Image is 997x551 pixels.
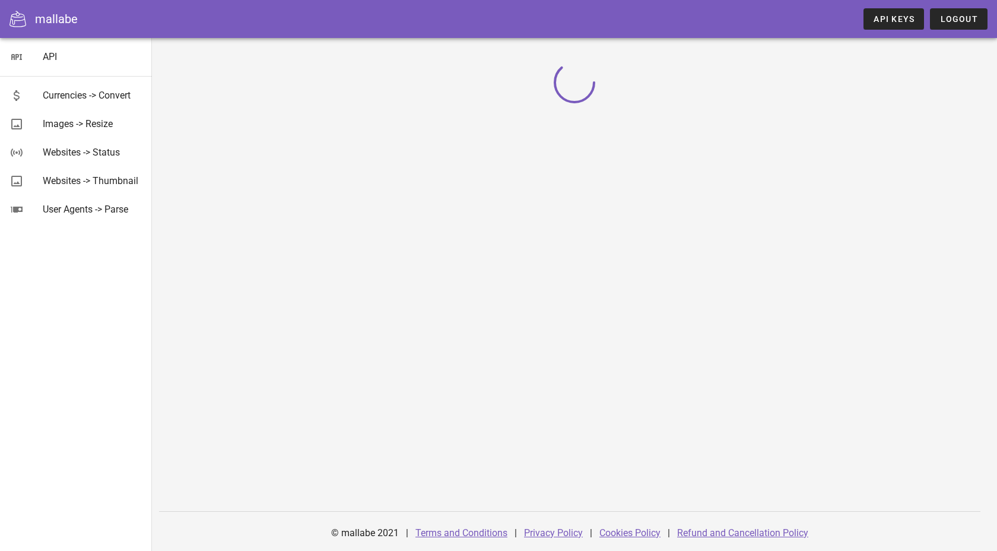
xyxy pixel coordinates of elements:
button: Logout [930,8,988,30]
div: Websites -> Status [43,147,142,158]
div: API [43,51,142,62]
a: Refund and Cancellation Policy [677,527,808,539]
span: API Keys [873,14,915,24]
div: © mallabe 2021 [324,519,406,547]
div: mallabe [35,10,78,28]
div: Websites -> Thumbnail [43,175,142,186]
a: Privacy Policy [524,527,583,539]
div: | [406,519,408,547]
div: Currencies -> Convert [43,90,142,101]
div: User Agents -> Parse [43,204,142,215]
div: Images -> Resize [43,118,142,129]
a: Cookies Policy [599,527,661,539]
div: | [590,519,592,547]
a: API Keys [863,8,924,30]
div: | [515,519,517,547]
a: Terms and Conditions [415,527,507,539]
span: Logout [939,14,978,24]
div: | [668,519,670,547]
